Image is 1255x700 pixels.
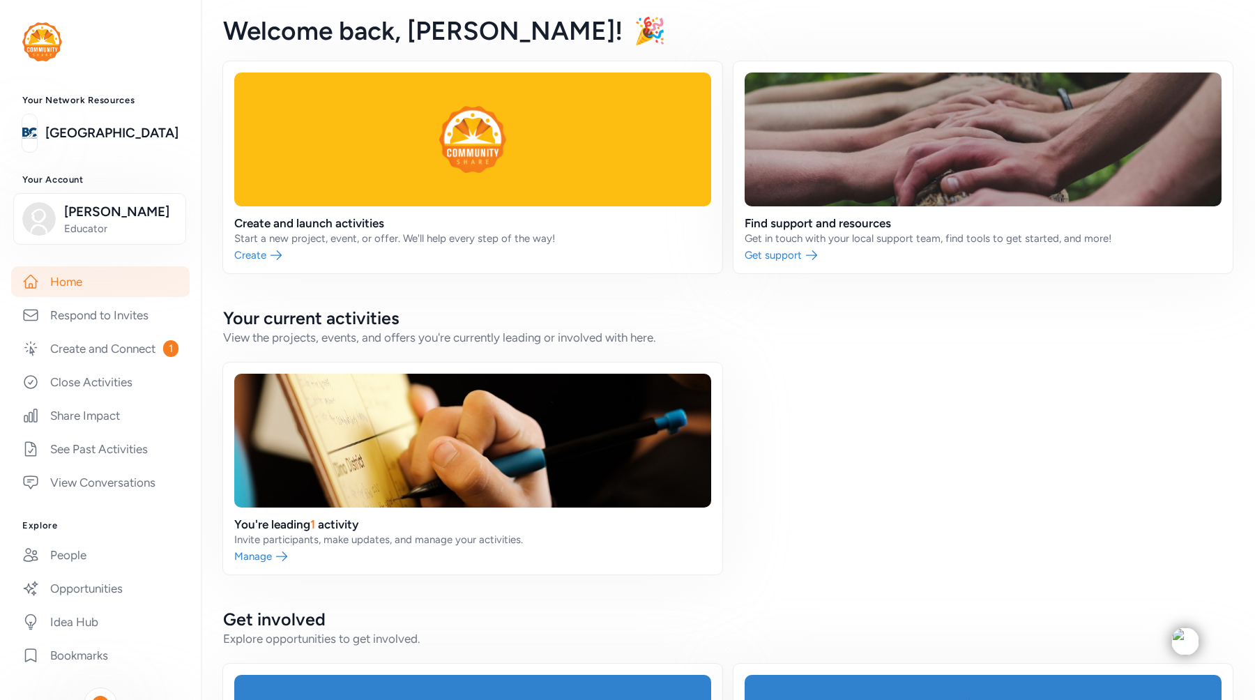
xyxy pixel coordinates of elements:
[22,520,178,531] h3: Explore
[22,95,178,106] h3: Your Network Resources
[11,467,190,498] a: View Conversations
[11,367,190,397] a: Close Activities
[223,15,623,46] span: Welcome back , [PERSON_NAME]!
[22,22,62,61] img: logo
[223,630,1233,647] div: Explore opportunities to get involved.
[163,340,178,357] span: 1
[11,540,190,570] a: People
[11,640,190,671] a: Bookmarks
[11,607,190,637] a: Idea Hub
[223,307,1233,329] h2: Your current activities
[13,193,186,245] button: [PERSON_NAME]Educator
[22,118,37,149] img: logo
[11,300,190,330] a: Respond to Invites
[64,222,177,236] span: Educator
[223,329,1233,346] div: View the projects, events, and offers you're currently leading or involved with here.
[64,202,177,222] span: [PERSON_NAME]
[11,434,190,464] a: See Past Activities
[22,174,178,185] h3: Your Account
[11,400,190,431] a: Share Impact
[11,333,190,364] a: Create and Connect1
[45,123,178,143] a: [GEOGRAPHIC_DATA]
[634,15,666,46] span: 🎉
[11,573,190,604] a: Opportunities
[223,608,1233,630] h2: Get involved
[11,266,190,297] a: Home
